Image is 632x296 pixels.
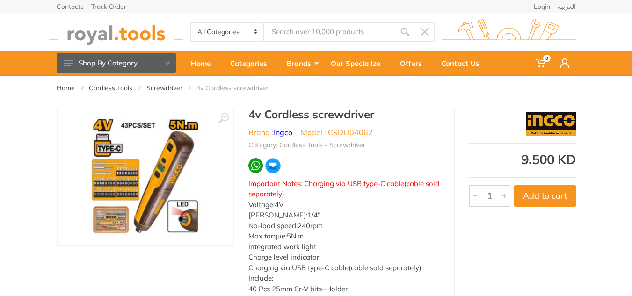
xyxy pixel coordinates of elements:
[248,179,439,199] span: Important Notes: Charging via USB type-C cable(cable sold separately)
[57,53,176,73] button: Shop By Category
[91,3,126,10] a: Track Order
[324,51,393,76] a: Our Specialize
[49,19,183,45] img: royal.tools Logo
[224,53,280,73] div: Categories
[264,22,395,42] input: Site search
[469,153,576,166] div: 9.500 KD
[191,23,264,41] select: Category
[196,83,283,93] li: 4v Cordless screwdriver
[558,3,576,10] a: العربية
[248,140,365,150] li: Category: Cordless Tools - Screwdriver
[248,108,440,121] h1: 4v Cordless screwdriver
[265,158,281,174] img: ma.webp
[543,55,551,62] span: 0
[146,83,182,93] a: Screwdriver
[184,51,224,76] a: Home
[324,53,393,73] div: Our Specialize
[57,83,75,93] a: Home
[87,118,204,236] img: Royal Tools - 4v Cordless screwdriver
[393,51,435,76] a: Offers
[184,53,224,73] div: Home
[248,127,292,138] li: Brand :
[435,53,493,73] div: Contact Us
[534,3,550,10] a: Login
[514,185,576,207] button: Add to cart
[57,83,576,93] nav: breadcrumb
[442,19,576,45] img: royal.tools Logo
[57,3,84,10] a: Contacts
[526,112,576,136] img: Ingco
[435,51,493,76] a: Contact Us
[301,127,373,138] li: Model : CSDLI04062
[274,128,292,137] a: Ingco
[280,53,324,73] div: Brands
[248,158,263,173] img: wa.webp
[393,53,435,73] div: Offers
[224,51,280,76] a: Categories
[530,51,553,76] a: 0
[89,83,132,93] a: Cordless Tools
